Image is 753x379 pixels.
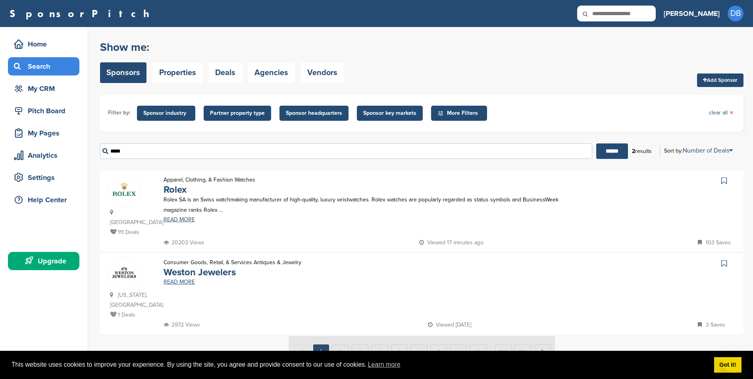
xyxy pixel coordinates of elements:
p: 1 Deals [110,310,156,320]
a: Settings [8,168,79,187]
div: Pitch Board [12,104,79,118]
a: Add Sponsor [697,73,743,87]
a: Home [8,35,79,53]
a: learn more about cookies [367,359,402,371]
p: Consumer Goods, Retail, & Services Antiques & Jewelry [164,257,301,267]
a: Upgrade [8,252,79,270]
div: Help Center [12,193,79,207]
p: 111 Deals [110,227,156,237]
p: 20203 Views [164,238,204,248]
a: Agencies [248,62,295,83]
a: Help Center [8,191,79,209]
div: Upgrade [12,254,79,268]
a: My CRM [8,79,79,98]
p: Viewed 17 minutes ago [419,238,483,248]
div: Analytics [12,148,79,162]
div: results [628,145,656,158]
li: Filter by: [108,108,131,117]
p: Rolex SA is an Swiss watchmaking manufacturer of high-quality, luxury wristwatches. Rolex watches... [164,195,583,215]
a: My Pages [8,124,79,142]
a: [PERSON_NAME] [664,5,720,22]
p: Apparel, Clothing, & Fashion Watches [164,175,255,185]
span: × [730,108,734,117]
a: READ MORE [164,217,583,222]
div: Settings [12,170,79,185]
a: Deals [209,62,242,83]
a: Rolex [164,184,187,195]
span: Sponsor key markets [363,109,416,118]
img: Data [108,258,140,290]
p: [GEOGRAPHIC_DATA] [110,207,156,227]
a: Weston Jewelers [164,267,236,278]
span: DB [728,6,743,21]
a: Number of Deals [683,147,733,155]
a: clear all× [709,108,734,117]
a: SponsorPitch [10,8,154,19]
a: Analytics [8,146,79,164]
p: 2972 Views [164,320,200,330]
a: dismiss cookie message [714,357,741,373]
p: 3 Saves [698,320,725,330]
span: Partner property type [210,109,265,118]
b: 2 [632,148,635,155]
img: Paginate [289,336,555,366]
span: Sponsor headquarters [286,109,342,118]
span: This website uses cookies to improve your experience. By using the site, you agree and provide co... [12,359,708,371]
a: READ MORE [164,279,583,285]
div: Search [12,59,79,73]
h3: [PERSON_NAME] [664,8,720,19]
p: Viewed [DATE] [428,320,471,330]
a: Pitch Board [8,102,79,120]
a: Search [8,57,79,75]
iframe: Button to launch messaging window [721,347,747,373]
a: Sponsors [100,62,146,83]
div: Sort by: [664,147,733,154]
span: More Filters [437,109,483,118]
p: 103 Saves [698,238,731,248]
div: Home [12,37,79,51]
div: My CRM [12,81,79,96]
h2: Show me: [100,40,344,54]
p: [US_STATE], [GEOGRAPHIC_DATA] [110,290,156,310]
span: Sponsor industry [143,109,189,118]
a: Vendors [301,62,344,83]
a: Properties [153,62,202,83]
img: 2f7gz9cr 400x400 [108,175,140,207]
div: My Pages [12,126,79,140]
